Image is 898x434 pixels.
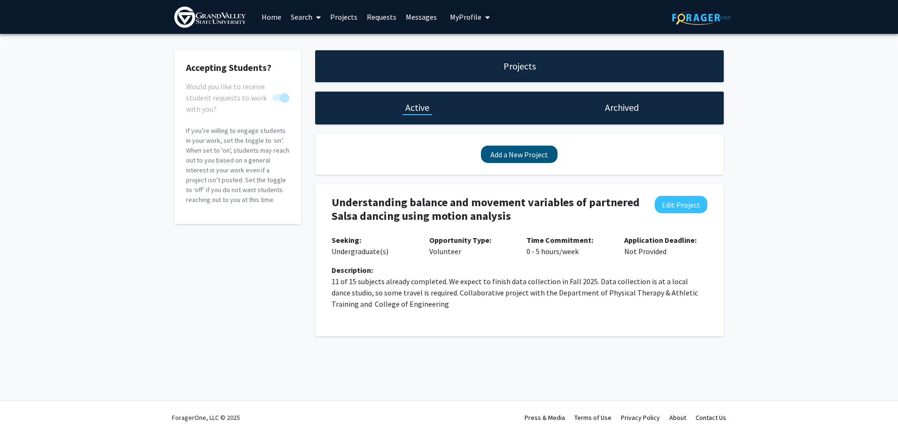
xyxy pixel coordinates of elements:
b: Time Commitment: [526,235,593,245]
span: My Profile [450,12,481,22]
a: About [669,413,686,422]
b: Application Deadline: [624,235,697,245]
p: Volunteer [429,234,513,257]
a: Search [286,0,325,33]
a: Home [257,0,286,33]
a: Privacy Policy [621,413,660,422]
p: Undergraduate(s) [332,234,415,257]
button: Edit Project [655,196,707,213]
p: 0 - 5 hours/week [526,234,610,257]
h1: Projects [503,60,536,73]
a: Press & Media [525,413,565,422]
div: ForagerOne, LLC © 2025 [172,401,240,434]
b: Opportunity Type: [429,235,491,245]
img: ForagerOne Logo [672,10,731,25]
span: Would you like to receive student requests to work with you? [186,81,269,115]
h4: Understanding balance and movement variables of partnered Salsa dancing using motion analysis [332,196,640,223]
a: Messages [401,0,441,33]
h2: Accepting Students? [186,62,289,73]
p: 11 of 15 subjects already completed. We expect to finish data collection in Fall 2025. Data colle... [332,276,707,310]
p: Not Provided [624,234,708,257]
a: Terms of Use [574,413,612,422]
h1: Archived [605,101,639,114]
a: Contact Us [696,413,726,422]
b: Seeking: [332,235,361,245]
img: Grand Valley State University Logo [174,7,246,28]
p: If you’re willing to engage students in your work, set the toggle to ‘on’. When set to 'on', stud... [186,126,289,205]
div: You cannot turn this off while you have active projects. [186,81,289,103]
button: Add a New Project [481,146,557,163]
a: Projects [325,0,362,33]
a: Requests [362,0,401,33]
h1: Active [405,101,429,114]
iframe: Chat [7,392,40,427]
div: Description: [332,264,707,276]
